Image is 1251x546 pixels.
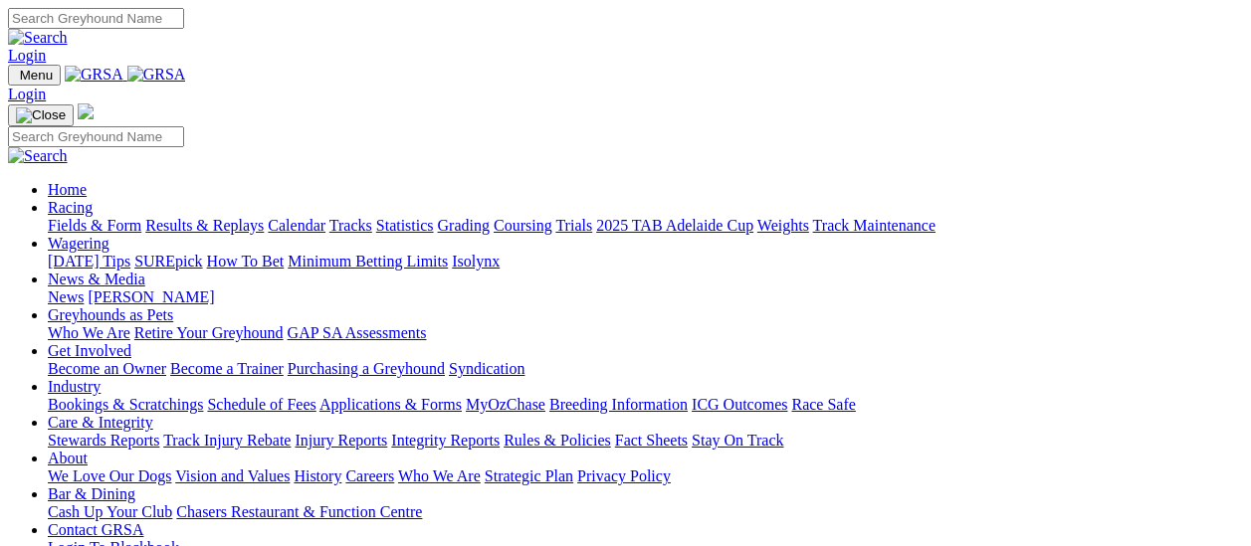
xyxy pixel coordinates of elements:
[48,360,166,377] a: Become an Owner
[376,217,434,234] a: Statistics
[8,147,68,165] img: Search
[48,467,171,484] a: We Love Our Dogs
[16,107,66,123] img: Close
[48,217,141,234] a: Fields & Form
[48,378,101,395] a: Industry
[438,217,490,234] a: Grading
[596,217,753,234] a: 2025 TAB Adelaide Cup
[176,503,422,520] a: Chasers Restaurant & Function Centre
[288,360,445,377] a: Purchasing a Greyhound
[8,104,74,126] button: Toggle navigation
[48,271,145,287] a: News & Media
[295,432,387,449] a: Injury Reports
[48,360,1243,378] div: Get Involved
[175,467,290,484] a: Vision and Values
[48,396,1243,414] div: Industry
[555,217,592,234] a: Trials
[65,66,123,84] img: GRSA
[48,450,88,466] a: About
[8,126,184,147] input: Search
[8,8,184,29] input: Search
[8,29,68,47] img: Search
[48,414,153,431] a: Care & Integrity
[48,253,130,270] a: [DATE] Tips
[319,396,462,413] a: Applications & Forms
[48,324,1243,342] div: Greyhounds as Pets
[757,217,809,234] a: Weights
[20,68,53,83] span: Menu
[452,253,500,270] a: Isolynx
[48,324,130,341] a: Who We Are
[134,324,284,341] a: Retire Your Greyhound
[504,432,611,449] a: Rules & Policies
[8,86,46,102] a: Login
[48,199,93,216] a: Racing
[48,503,172,520] a: Cash Up Your Club
[8,47,46,64] a: Login
[48,432,159,449] a: Stewards Reports
[692,396,787,413] a: ICG Outcomes
[88,288,214,305] a: [PERSON_NAME]
[615,432,688,449] a: Fact Sheets
[48,521,143,538] a: Contact GRSA
[170,360,284,377] a: Become a Trainer
[207,253,285,270] a: How To Bet
[813,217,936,234] a: Track Maintenance
[207,396,315,413] a: Schedule of Fees
[288,324,427,341] a: GAP SA Assessments
[329,217,372,234] a: Tracks
[163,432,291,449] a: Track Injury Rebate
[48,288,84,305] a: News
[577,467,671,484] a: Privacy Policy
[549,396,688,413] a: Breeding Information
[294,467,341,484] a: History
[48,432,1243,450] div: Care & Integrity
[48,467,1243,485] div: About
[48,306,173,323] a: Greyhounds as Pets
[48,485,135,502] a: Bar & Dining
[494,217,552,234] a: Coursing
[145,217,264,234] a: Results & Replays
[8,65,61,86] button: Toggle navigation
[466,396,545,413] a: MyOzChase
[398,467,481,484] a: Who We Are
[391,432,500,449] a: Integrity Reports
[48,342,131,359] a: Get Involved
[78,103,94,119] img: logo-grsa-white.png
[485,467,573,484] a: Strategic Plan
[449,360,524,377] a: Syndication
[48,396,203,413] a: Bookings & Scratchings
[48,217,1243,235] div: Racing
[345,467,394,484] a: Careers
[127,66,186,84] img: GRSA
[48,503,1243,521] div: Bar & Dining
[791,396,855,413] a: Race Safe
[48,235,109,252] a: Wagering
[48,181,87,198] a: Home
[268,217,325,234] a: Calendar
[48,288,1243,306] div: News & Media
[288,253,448,270] a: Minimum Betting Limits
[48,253,1243,271] div: Wagering
[134,253,202,270] a: SUREpick
[692,432,783,449] a: Stay On Track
